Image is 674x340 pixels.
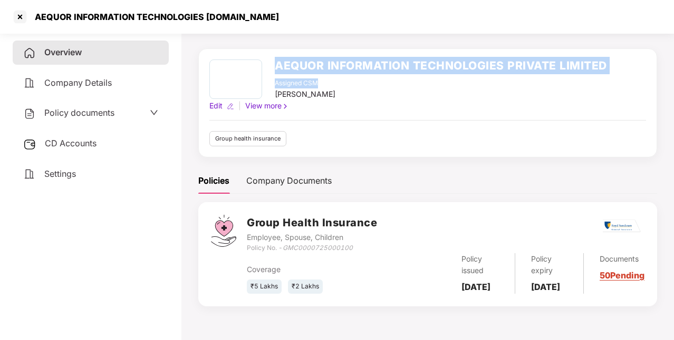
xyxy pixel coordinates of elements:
div: Company Documents [246,174,332,187]
div: Policy issued [461,253,498,276]
img: svg+xml;base64,PHN2ZyB4bWxucz0iaHR0cDovL3d3dy53My5vcmcvMjAwMC9zdmciIHdpZHRoPSI0Ny43MTQiIGhlaWdodD... [211,215,236,247]
h2: AEQUOR INFORMATION TECHNOLOGIES PRIVATE LIMITED [275,57,607,74]
span: Policy documents [44,107,114,118]
img: svg+xml;base64,PHN2ZyB3aWR0aD0iMjUiIGhlaWdodD0iMjQiIHZpZXdCb3g9IjAgMCAyNSAyNCIgZmlsbD0ibm9uZSIgeG... [23,138,36,151]
img: svg+xml;base64,PHN2ZyB4bWxucz0iaHR0cDovL3d3dy53My5vcmcvMjAwMC9zdmciIHdpZHRoPSIyNCIgaGVpZ2h0PSIyNC... [23,168,36,181]
div: Policy No. - [247,243,377,253]
div: Employee, Spouse, Children [247,232,377,243]
div: Coverage [247,264,379,275]
img: rightIcon [282,103,289,110]
div: Group health insurance [209,131,286,146]
i: GMC0000725000100 [283,244,353,252]
b: [DATE] [531,282,560,292]
div: Policies [198,174,229,187]
img: svg+xml;base64,PHN2ZyB4bWxucz0iaHR0cDovL3d3dy53My5vcmcvMjAwMC9zdmciIHdpZHRoPSIyNCIgaGVpZ2h0PSIyNC... [23,77,36,89]
img: rsi.png [603,219,641,233]
div: Policy expiry [531,253,567,276]
img: editIcon [227,103,234,110]
span: CD Accounts [45,138,97,148]
div: AEQUOR INFORMATION TECHNOLOGIES [DOMAIN_NAME] [28,12,279,22]
h3: Group Health Insurance [247,215,377,231]
span: Overview [44,47,82,57]
div: | [236,100,243,112]
a: 50 Pending [600,270,644,281]
span: down [150,108,158,117]
div: Edit [207,100,225,112]
span: Settings [44,168,76,179]
div: ₹5 Lakhs [247,279,282,294]
b: [DATE] [461,282,490,292]
div: ₹2 Lakhs [288,279,323,294]
div: [PERSON_NAME] [275,88,335,100]
span: Company Details [44,77,112,88]
img: svg+xml;base64,PHN2ZyB4bWxucz0iaHR0cDovL3d3dy53My5vcmcvMjAwMC9zdmciIHdpZHRoPSIyNCIgaGVpZ2h0PSIyNC... [23,47,36,59]
div: View more [243,100,291,112]
div: Documents [600,253,644,265]
img: svg+xml;base64,PHN2ZyB4bWxucz0iaHR0cDovL3d3dy53My5vcmcvMjAwMC9zdmciIHdpZHRoPSIyNCIgaGVpZ2h0PSIyNC... [23,107,36,120]
div: Assigned CSM [275,78,335,88]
